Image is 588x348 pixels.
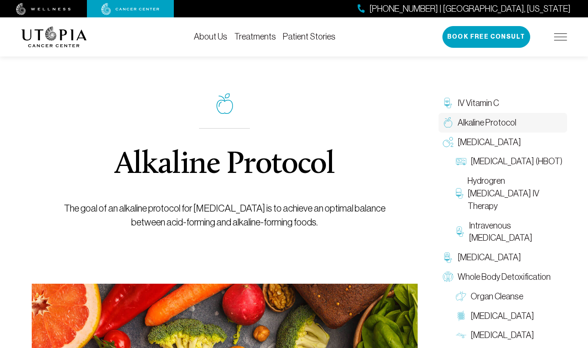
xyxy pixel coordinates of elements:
a: [PHONE_NUMBER] | [GEOGRAPHIC_DATA], [US_STATE] [358,3,571,15]
h1: Alkaline Protocol [115,149,335,181]
img: logo [21,27,87,47]
span: [PHONE_NUMBER] | [GEOGRAPHIC_DATA], [US_STATE] [369,3,571,15]
img: icon-hamburger [554,33,567,40]
img: icon [216,93,233,114]
a: Treatments [234,32,276,41]
button: Book Free Consult [442,26,530,48]
img: cancer center [101,3,159,15]
a: Patient Stories [283,32,336,41]
a: About Us [194,32,227,41]
p: The goal of an alkaline protocol for [MEDICAL_DATA] is to achieve an optimal balance between acid... [51,202,398,229]
img: wellness [16,3,71,15]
